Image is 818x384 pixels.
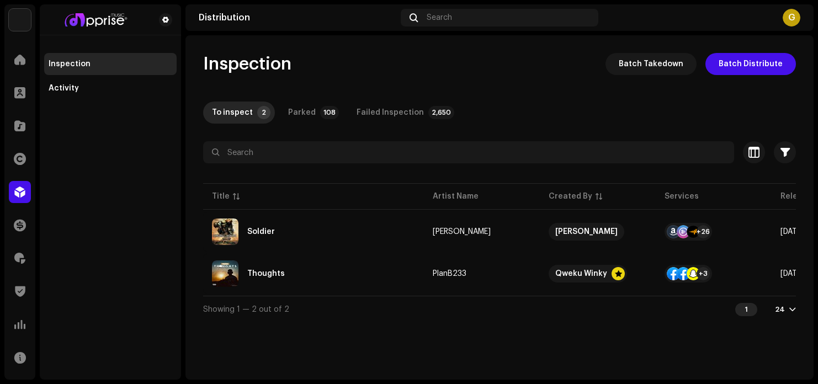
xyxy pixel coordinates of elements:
[212,102,253,124] div: To inspect
[619,53,683,75] span: Batch Takedown
[555,265,607,282] div: Qweku Winky
[719,53,783,75] span: Batch Distribute
[44,53,177,75] re-m-nav-item: Inspection
[203,53,291,75] span: Inspection
[212,260,238,287] img: 29f5fd15-c3c0-4bd4-bdc8-65cd301b6b85
[549,223,647,241] span: Kwame Small
[780,270,804,278] span: Jan 19, 2024
[780,228,804,236] span: Oct 16, 2025
[203,141,734,163] input: Search
[203,306,289,313] span: Showing 1 — 2 out of 2
[775,305,785,314] div: 24
[555,223,618,241] div: [PERSON_NAME]
[257,106,270,119] p-badge: 2
[288,102,316,124] div: Parked
[697,225,710,238] div: +26
[357,102,424,124] div: Failed Inspection
[49,13,141,26] img: bf2740f5-a004-4424-adf7-7bc84ff11fd7
[428,106,454,119] p-badge: 2,650
[44,77,177,99] re-m-nav-item: Activity
[212,218,238,245] img: 8bfd52f5-7108-4b26-b671-46154621da9b
[549,191,592,202] div: Created By
[49,84,79,93] div: Activity
[783,9,800,26] div: G
[549,265,647,282] span: Qweku Winky
[433,228,491,236] div: [PERSON_NAME]
[320,106,339,119] p-badge: 108
[705,53,796,75] button: Batch Distribute
[49,60,91,68] div: Inspection
[427,13,452,22] span: Search
[433,270,531,278] span: PlanB233
[433,270,466,278] div: PlanB233
[735,303,757,316] div: 1
[9,9,31,31] img: 1c16f3de-5afb-4452-805d-3f3454e20b1b
[199,13,396,22] div: Distribution
[247,228,275,236] div: Soldier
[247,270,285,278] div: Thoughts
[212,191,230,202] div: Title
[697,267,710,280] div: +3
[605,53,697,75] button: Batch Takedown
[433,228,531,236] span: Kwame Small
